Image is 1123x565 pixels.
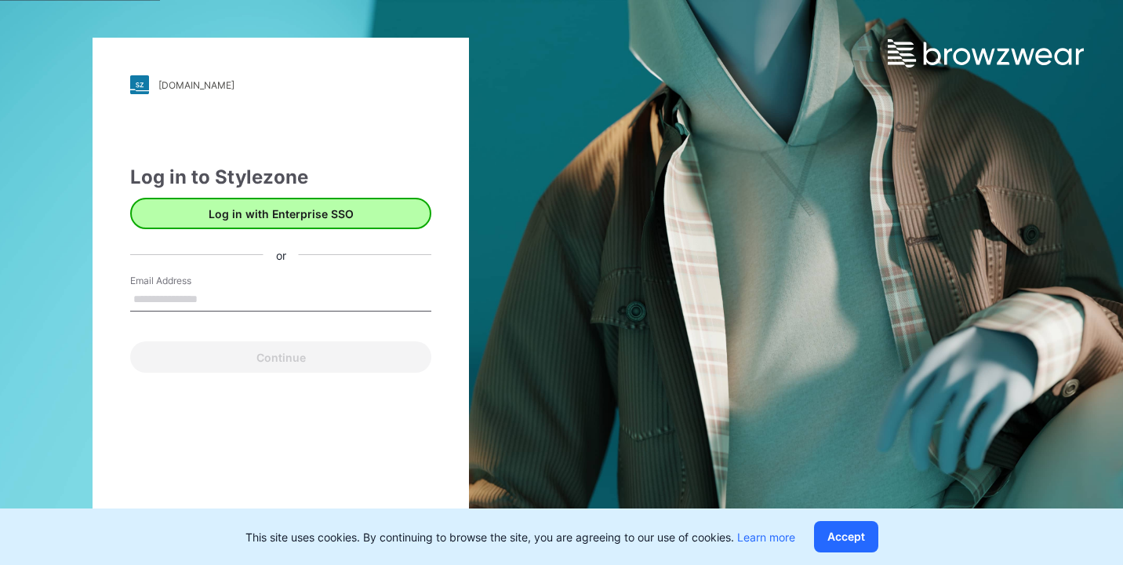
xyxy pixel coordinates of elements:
[814,521,878,552] button: Accept
[130,274,240,288] label: Email Address
[737,530,795,544] a: Learn more
[130,163,431,191] div: Log in to Stylezone
[888,39,1084,67] img: browzwear-logo.e42bd6dac1945053ebaf764b6aa21510.svg
[263,246,299,263] div: or
[130,75,149,94] img: stylezone-logo.562084cfcfab977791bfbf7441f1a819.svg
[130,75,431,94] a: [DOMAIN_NAME]
[158,79,234,91] div: [DOMAIN_NAME]
[245,529,795,545] p: This site uses cookies. By continuing to browse the site, you are agreeing to our use of cookies.
[130,198,431,229] button: Log in with Enterprise SSO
